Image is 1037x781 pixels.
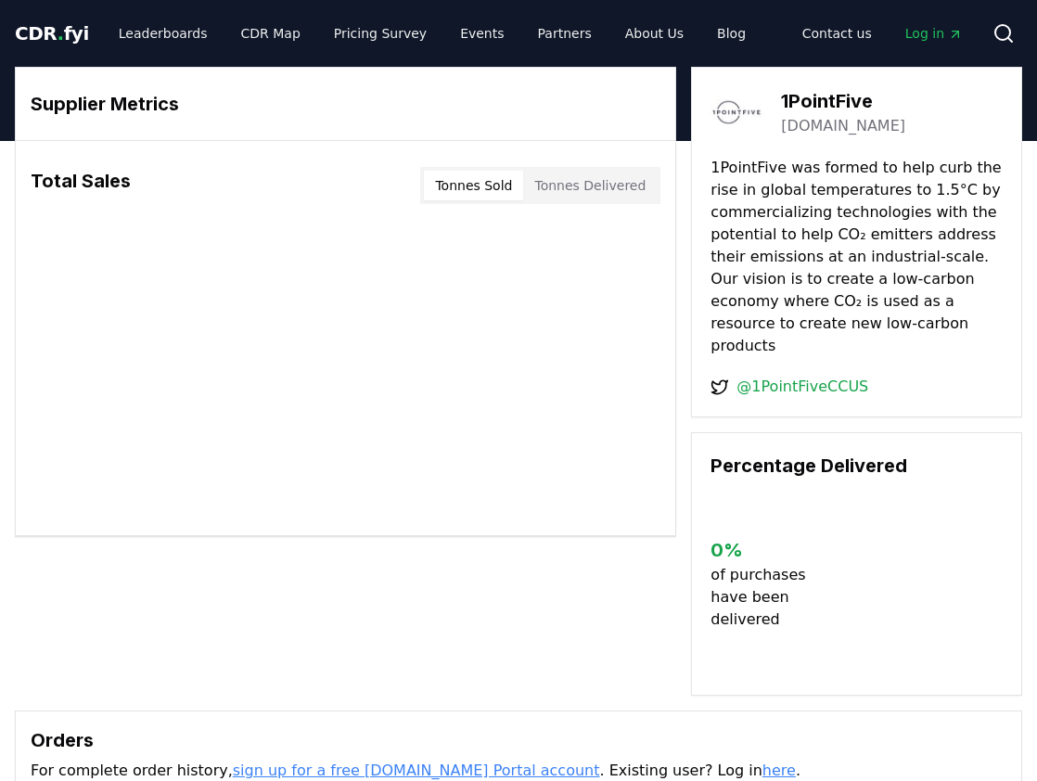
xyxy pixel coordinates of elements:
[711,452,1003,480] h3: Percentage Delivered
[781,115,905,137] a: [DOMAIN_NAME]
[424,171,523,200] button: Tonnes Sold
[226,17,315,50] a: CDR Map
[523,17,607,50] a: Partners
[711,86,762,138] img: 1PointFive-logo
[736,376,868,398] a: @1PointFiveCCUS
[905,24,963,43] span: Log in
[445,17,518,50] a: Events
[319,17,442,50] a: Pricing Survey
[702,17,761,50] a: Blog
[31,167,131,204] h3: Total Sales
[58,22,64,45] span: .
[31,90,660,118] h3: Supplier Metrics
[15,20,89,46] a: CDR.fyi
[787,17,978,50] nav: Main
[890,17,978,50] a: Log in
[711,536,846,564] h3: 0 %
[711,564,846,631] p: of purchases have been delivered
[104,17,761,50] nav: Main
[233,762,600,779] a: sign up for a free [DOMAIN_NAME] Portal account
[781,87,905,115] h3: 1PointFive
[104,17,223,50] a: Leaderboards
[31,726,1006,754] h3: Orders
[711,157,1003,357] p: 1PointFive was formed to help curb the rise in global temperatures to 1.5°C by commercializing te...
[787,17,887,50] a: Contact us
[523,171,657,200] button: Tonnes Delivered
[762,762,796,779] a: here
[610,17,698,50] a: About Us
[15,22,89,45] span: CDR fyi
